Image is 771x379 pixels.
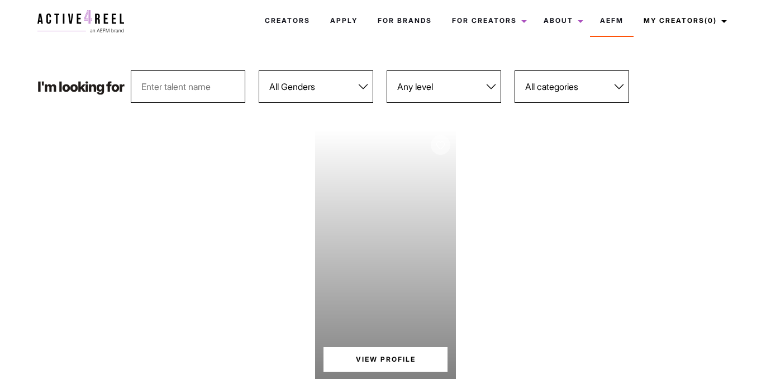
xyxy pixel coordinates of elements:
[323,347,448,372] a: View Megan'sProfile
[705,16,717,25] span: (0)
[368,6,442,36] a: For Brands
[534,6,590,36] a: About
[255,6,320,36] a: Creators
[634,6,734,36] a: My Creators(0)
[37,10,124,32] img: a4r-logo.svg
[442,6,534,36] a: For Creators
[590,6,634,36] a: AEFM
[320,6,368,36] a: Apply
[37,80,124,94] p: I'm looking for
[131,70,245,103] input: Enter talent name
